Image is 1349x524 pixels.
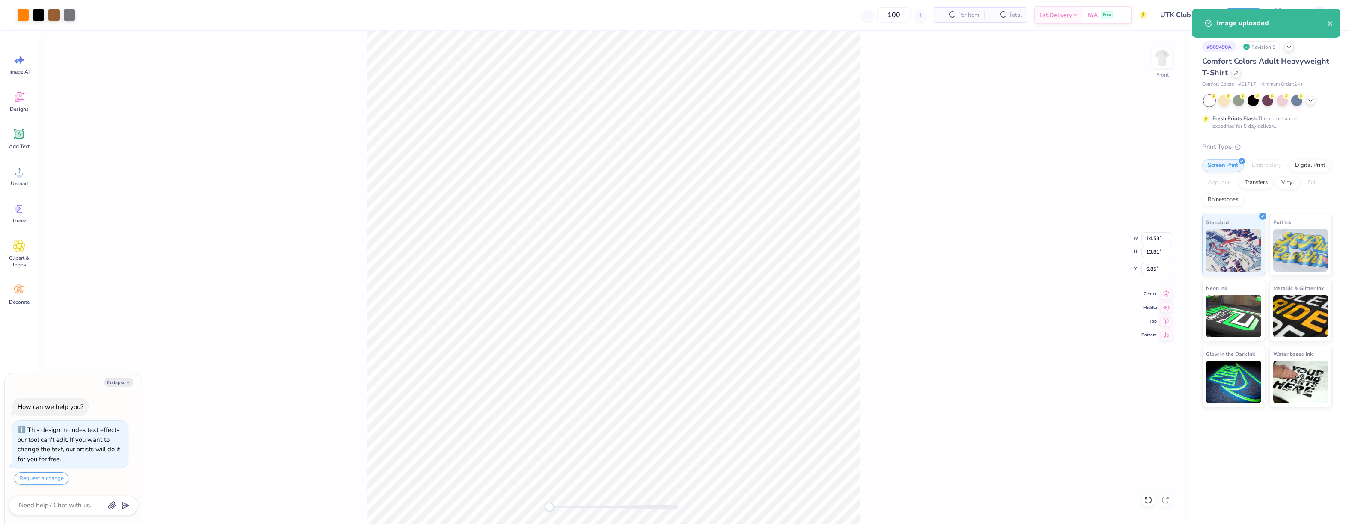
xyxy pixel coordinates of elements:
span: Decorate [9,299,30,305]
div: Accessibility label [545,503,554,511]
button: Request a change [15,472,68,485]
span: Est. Delivery [1039,11,1072,20]
span: Top [1141,318,1157,325]
div: Image uploaded [1217,18,1328,28]
span: Free [1103,12,1111,18]
span: Metallic & Glitter Ink [1273,284,1324,293]
img: Standard [1206,229,1261,272]
span: Water based Ink [1273,349,1313,358]
div: Revision 5 [1241,41,1280,52]
input: – – [877,7,911,23]
div: Embroidery [1246,159,1287,172]
span: Greek [13,217,26,224]
span: Center [1141,290,1157,297]
span: Image AI [9,68,30,75]
img: Puff Ink [1273,229,1328,272]
span: Clipart & logos [5,255,33,268]
span: Upload [11,180,28,187]
span: Total [1009,11,1022,20]
img: Germaine Penalosa [1311,6,1328,24]
span: Comfort Colors [1202,81,1234,88]
span: Glow in the Dark Ink [1206,349,1255,358]
div: Foil [1302,176,1322,189]
div: Print Type [1202,142,1332,152]
span: Designs [10,106,29,112]
img: Metallic & Glitter Ink [1273,295,1328,337]
div: # 509490A [1202,41,1236,52]
img: Neon Ink [1206,295,1261,337]
span: Middle [1141,304,1157,311]
span: Minimum Order: 24 + [1260,81,1303,88]
span: Puff Ink [1273,218,1291,227]
div: This design includes text effects our tool can't edit. If you want to change the text, our artist... [18,426,120,463]
input: Untitled Design [1154,6,1217,24]
span: # C1717 [1238,81,1256,88]
span: Bottom [1141,332,1157,338]
span: Add Text [9,143,30,150]
strong: Fresh Prints Flash: [1212,115,1258,122]
div: Digital Print [1289,159,1331,172]
div: Applique [1202,176,1236,189]
button: Collapse [104,378,133,387]
a: GP [1296,6,1332,24]
div: Rhinestones [1202,193,1244,206]
span: N/A [1087,11,1098,20]
div: This color can be expedited for 5 day delivery. [1212,115,1318,130]
div: How can we help you? [18,403,83,411]
img: Front [1154,50,1171,67]
span: Comfort Colors Adult Heavyweight T-Shirt [1202,56,1329,78]
span: Standard [1206,218,1229,227]
img: Water based Ink [1273,361,1328,403]
div: Screen Print [1202,159,1244,172]
div: Front [1156,71,1169,79]
span: Neon Ink [1206,284,1227,293]
span: Per Item [958,11,979,20]
img: Glow in the Dark Ink [1206,361,1261,403]
div: Transfers [1239,176,1273,189]
button: close [1328,18,1334,28]
div: Vinyl [1276,176,1300,189]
